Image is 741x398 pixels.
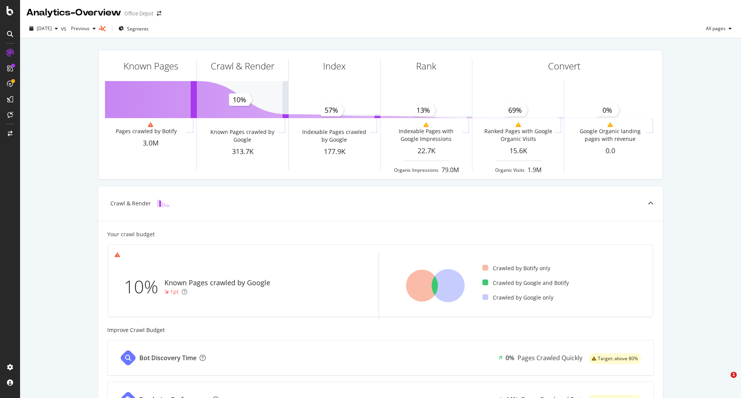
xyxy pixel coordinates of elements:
div: Organic Impressions [394,167,438,173]
button: Segments [115,22,152,35]
button: All pages [703,22,735,35]
div: Crawled by Google and Botify [482,279,569,287]
div: 10% [124,274,164,300]
span: Previous [68,25,90,32]
div: Known Pages crawled by Google [208,128,277,144]
div: 313.7K [197,147,288,157]
div: Crawled by Google only [482,294,553,301]
div: Office Depot [124,10,154,17]
div: Crawl & Render [211,59,274,73]
div: Indexable Pages with Google Impressions [391,127,460,143]
div: Bot Discovery Time [139,354,196,362]
button: Previous [68,22,99,35]
div: arrow-right-arrow-left [157,11,161,16]
div: Index [323,59,346,73]
iframe: Intercom live chat [715,372,733,390]
div: 3.0M [105,138,196,148]
span: Target: above 80% [598,356,638,361]
div: Known Pages [123,59,178,73]
div: Pages Crawled Quickly [518,354,582,362]
img: block-icon [157,200,169,207]
div: Known Pages crawled by Google [164,278,270,288]
div: 79.0M [442,166,459,174]
div: 177.9K [289,147,380,157]
div: 22.7K [381,146,472,156]
span: 1 [731,372,737,378]
div: Improve Crawl Budget [107,326,654,334]
a: Bot Discovery Time0%Pages Crawled Quicklywarning label [107,340,654,376]
div: warning label [589,353,641,364]
div: Analytics - Overview [26,6,121,19]
div: Your crawl budget [107,230,155,238]
span: 2025 Aug. 9th [37,25,52,32]
span: All pages [703,25,726,32]
div: Crawl & Render [110,200,151,207]
span: Segments [127,25,149,32]
div: Crawled by Botify only [482,264,550,272]
button: [DATE] [26,22,61,35]
div: 0% [506,354,514,362]
div: Pages crawled by Botify [116,127,177,135]
div: Rank [416,59,436,73]
div: Indexable Pages crawled by Google [299,128,369,144]
div: 1pt [170,288,179,296]
span: vs [61,25,68,32]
